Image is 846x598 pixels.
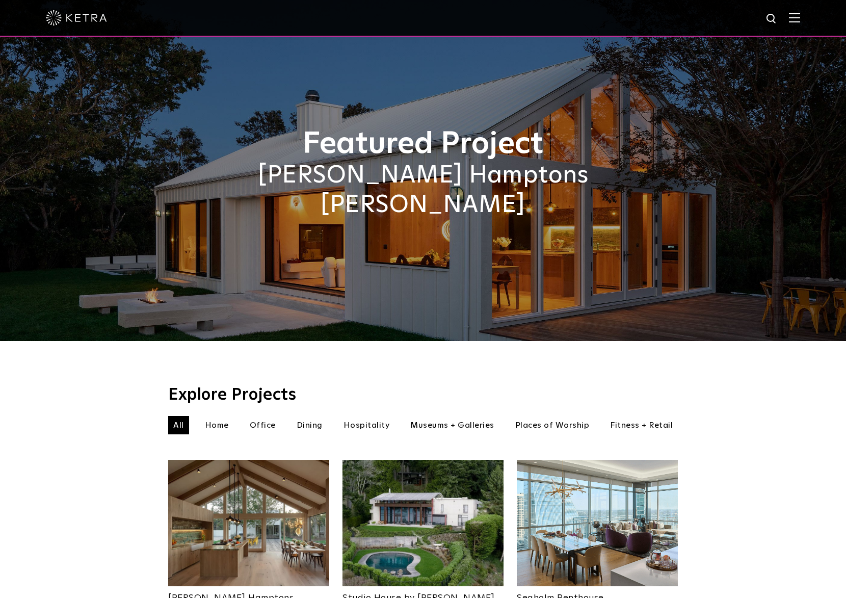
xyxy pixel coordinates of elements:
li: Office [245,416,281,434]
img: search icon [765,13,778,25]
li: Places of Worship [510,416,595,434]
h2: [PERSON_NAME] Hamptons [PERSON_NAME] [168,161,678,220]
h1: Featured Project [168,127,678,161]
li: All [168,416,189,434]
li: Fitness + Retail [605,416,678,434]
li: Home [200,416,234,434]
li: Hospitality [338,416,395,434]
img: Project_Landing_Thumbnail-2021 [168,460,329,586]
li: Museums + Galleries [405,416,499,434]
img: Hamburger%20Nav.svg [789,13,800,22]
img: ketra-logo-2019-white [46,10,107,25]
img: Project_Landing_Thumbnail-2022smaller [517,460,678,586]
img: An aerial view of Olson Kundig's Studio House in Seattle [342,460,504,586]
h3: Explore Projects [168,387,678,403]
li: Dining [292,416,328,434]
